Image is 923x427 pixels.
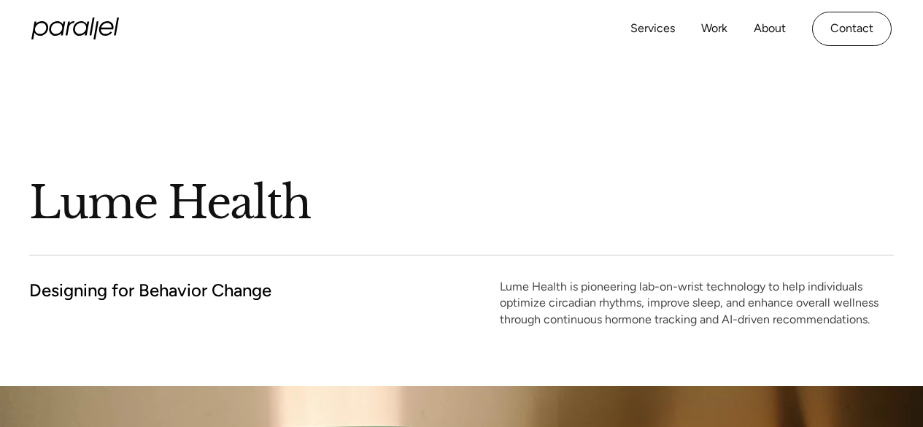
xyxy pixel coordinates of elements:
h1: Lume Health [29,174,894,231]
a: About [754,18,786,39]
a: Services [630,18,675,39]
a: home [31,18,119,39]
h2: Designing for Behavior Change [29,279,271,301]
a: Contact [812,12,892,46]
a: Work [701,18,727,39]
p: Lume Health is pioneering lab-on-wrist technology to help individuals optimize circadian rhythms,... [500,279,894,328]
